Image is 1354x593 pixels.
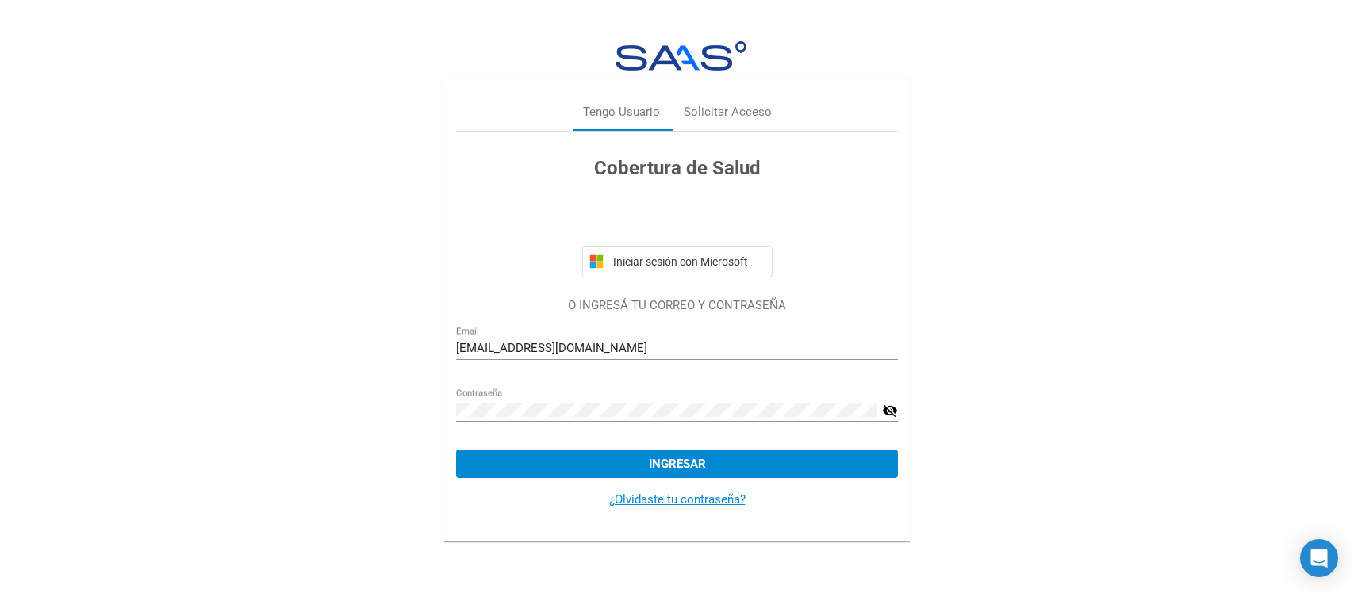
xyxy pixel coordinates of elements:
iframe: Botón Iniciar sesión con Google [574,200,781,235]
button: Iniciar sesión con Microsoft [582,246,773,277]
p: O INGRESÁ TU CORREO Y CONTRASEÑA [456,296,898,315]
div: Open Intercom Messenger [1300,539,1338,577]
mat-icon: visibility_off [882,401,898,420]
div: Tengo Usuario [583,103,660,121]
div: Solicitar Acceso [684,103,772,121]
a: ¿Olvidaste tu contraseña? [609,492,746,507]
h3: Cobertura de Salud [456,154,898,182]
span: Iniciar sesión con Microsoft [610,255,765,268]
button: Ingresar [456,450,898,478]
span: Ingresar [649,457,706,471]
